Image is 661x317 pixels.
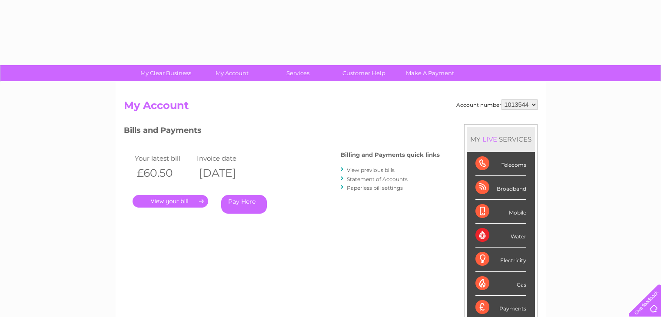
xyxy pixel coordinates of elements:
[475,152,526,176] div: Telecoms
[124,99,538,116] h2: My Account
[133,195,208,208] a: .
[262,65,334,81] a: Services
[475,272,526,296] div: Gas
[347,185,403,191] a: Paperless bill settings
[328,65,400,81] a: Customer Help
[456,99,538,110] div: Account number
[130,65,202,81] a: My Clear Business
[133,164,195,182] th: £60.50
[394,65,466,81] a: Make A Payment
[341,152,440,158] h4: Billing and Payments quick links
[475,176,526,200] div: Broadband
[347,176,408,182] a: Statement of Accounts
[467,127,535,152] div: MY SERVICES
[475,248,526,271] div: Electricity
[475,200,526,224] div: Mobile
[195,152,257,164] td: Invoice date
[475,224,526,248] div: Water
[133,152,195,164] td: Your latest bill
[196,65,268,81] a: My Account
[221,195,267,214] a: Pay Here
[124,124,440,139] h3: Bills and Payments
[347,167,395,173] a: View previous bills
[195,164,257,182] th: [DATE]
[481,135,499,143] div: LIVE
